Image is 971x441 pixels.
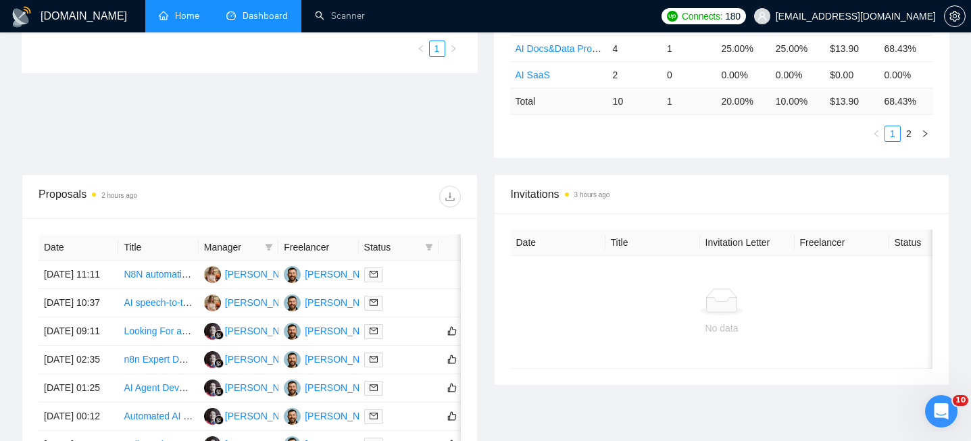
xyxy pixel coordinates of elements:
td: 10.00 % [770,88,824,114]
span: like [447,382,457,393]
th: Manager [199,234,278,261]
div: [PERSON_NAME] [305,380,382,395]
a: 1 [885,126,900,141]
a: SS[PERSON_NAME] [204,353,303,364]
td: n8n Expert Developer for AI Powered Workflows [118,346,198,374]
div: [PERSON_NAME] [225,352,303,367]
td: [DATE] 01:25 [39,374,118,403]
img: SS [204,408,221,425]
span: mail [370,327,378,335]
div: Proposals [39,186,249,207]
a: 1 [430,41,445,56]
th: Freelancer [795,230,889,256]
td: 10 [607,88,662,114]
a: VK[PERSON_NAME] [284,325,382,336]
td: 0.00% [716,61,770,88]
div: [PERSON_NAME] [225,409,303,423]
th: Title [605,230,700,256]
span: filter [265,243,273,251]
li: 2 [901,126,917,142]
a: VK[PERSON_NAME] [284,410,382,421]
td: 1 [662,35,716,61]
button: setting [944,5,966,27]
td: 68.43 % [879,88,933,114]
span: user [757,11,767,21]
button: like [444,323,460,339]
a: SS[PERSON_NAME] [204,382,303,392]
button: left [868,126,885,142]
div: [PERSON_NAME] [305,409,382,423]
li: Next Page [445,41,462,57]
div: [PERSON_NAME] [225,323,303,338]
img: gigradar-bm.png [214,387,224,396]
span: mail [370,412,378,420]
button: right [445,41,462,57]
img: VK [284,323,301,340]
a: VK[PERSON_NAME] [284,353,382,364]
td: $0.00 [824,61,878,88]
span: Manager [204,240,259,255]
td: 25.00% [716,35,770,61]
img: VK [284,266,301,283]
img: logo [11,6,32,28]
td: 4 [607,35,662,61]
img: gigradar-bm.png [214,359,224,368]
button: like [444,408,460,424]
td: $ 13.90 [824,88,878,114]
td: [DATE] 10:37 [39,289,118,317]
a: 2 [901,126,916,141]
span: download [440,191,460,202]
span: Connects: [682,9,722,24]
button: download [439,186,461,207]
span: dashboard [226,11,236,20]
span: filter [262,237,276,257]
th: Invitation Letter [700,230,795,256]
td: [DATE] 02:35 [39,346,118,374]
td: AI Agent Developer (Vapi, Retell, Synthflow, ElevenLabs) [118,374,198,403]
td: 2 [607,61,662,88]
td: Looking For a Frontend freelancer [118,317,198,346]
img: gigradar-bm.png [214,415,224,425]
div: [PERSON_NAME] [225,380,303,395]
td: N8N automation for our support chat [118,261,198,289]
td: 25.00% [770,35,824,61]
td: [DATE] 00:12 [39,403,118,431]
img: VK [284,380,301,396]
span: Status [364,240,420,255]
span: setting [945,11,965,22]
li: 1 [885,126,901,142]
span: 10 [953,395,968,406]
img: SS [204,380,221,396]
button: right [917,126,933,142]
td: 0.00% [879,61,933,88]
td: [DATE] 09:11 [39,317,118,346]
th: Freelancer [278,234,358,261]
li: 1 [429,41,445,57]
a: AV[PERSON_NAME] [204,268,303,279]
span: left [872,130,880,138]
div: [PERSON_NAME] [225,295,303,310]
span: filter [422,237,436,257]
a: homeHome [159,10,199,22]
div: [PERSON_NAME] [305,352,382,367]
td: 0.00% [770,61,824,88]
iframe: Intercom live chat [925,395,957,427]
div: [PERSON_NAME] [305,267,382,282]
div: No data [522,321,922,336]
a: SS[PERSON_NAME] [204,325,303,336]
th: Date [39,234,118,261]
td: 1 [662,88,716,114]
img: AV [204,294,221,311]
span: mail [370,384,378,392]
td: 20.00 % [716,88,770,114]
span: like [447,326,457,336]
th: Date [511,230,605,256]
td: [DATE] 11:11 [39,261,118,289]
span: like [447,354,457,365]
img: SS [204,351,221,368]
a: searchScanner [315,10,365,22]
a: Automated AI based Trading But " Crypto,FX,Stock" [124,411,341,421]
td: $13.90 [824,35,878,61]
span: filter [425,243,433,251]
div: [PERSON_NAME] [305,295,382,310]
